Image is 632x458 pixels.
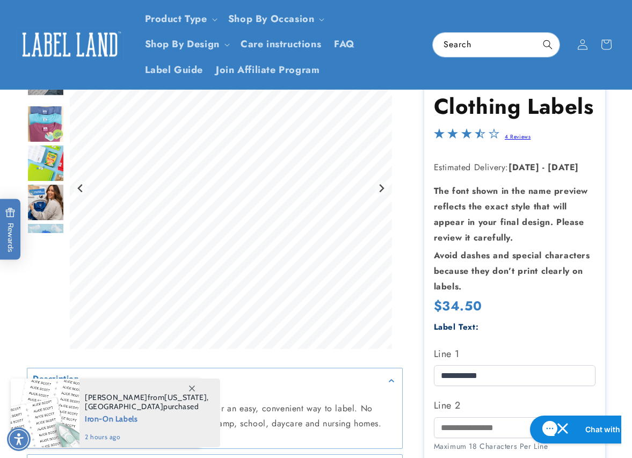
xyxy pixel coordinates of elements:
[27,144,64,182] img: Peel and Stick Clothing Labels - Label Land
[85,411,209,425] span: Iron-On Labels
[334,38,355,50] span: FAQ
[27,105,64,143] div: Go to slide 4
[209,57,326,83] a: Join Affiliate Program
[27,184,64,221] img: stick and wear labels, washable and waterproof
[85,393,209,411] span: from , purchased
[508,161,540,173] strong: [DATE]
[139,32,234,57] summary: Shop By Design
[434,321,479,333] label: Label Text:
[7,427,31,451] div: Accessibility Menu
[434,397,596,414] label: Line 2
[241,38,321,50] span: Care instructions
[12,24,128,65] a: Label Land
[27,223,64,260] img: stick and wear labels that wont peel or fade
[5,207,16,252] span: Rewards
[434,296,482,315] span: $34.50
[548,161,579,173] strong: [DATE]
[27,184,64,221] div: Go to slide 6
[434,345,596,362] label: Line 1
[5,4,119,32] button: Gorgias live chat
[27,105,64,143] img: Peel and Stick Clothing Labels - Label Land
[33,374,79,384] h2: Description
[542,161,545,173] strong: -
[216,64,319,76] span: Join Affiliate Program
[234,32,328,57] a: Care instructions
[85,432,209,442] span: 2 hours ago
[434,131,499,143] span: 3.5-star overall rating
[27,144,64,182] div: Go to slide 5
[164,392,207,402] span: [US_STATE]
[139,6,222,32] summary: Product Type
[374,181,389,195] button: Next slide
[328,32,361,57] a: FAQ
[145,37,220,51] a: Shop By Design
[74,181,88,195] button: Previous slide
[222,6,329,32] summary: Shop By Occasion
[525,412,621,447] iframe: Gorgias live chat messenger
[434,185,588,243] strong: The font shown in the name preview reflects the exact style that will appear in your final design...
[536,33,560,56] button: Search
[434,37,596,120] h1: Stikins® Peel and Stick Clothing Labels
[27,223,64,260] div: Go to slide 7
[85,402,163,411] span: [GEOGRAPHIC_DATA]
[145,12,207,26] a: Product Type
[85,392,148,402] span: [PERSON_NAME]
[434,249,590,293] strong: Avoid dashes and special characters because they don’t print clearly on labels.
[434,160,596,176] p: Estimated Delivery:
[228,13,315,25] span: Shop By Occasion
[16,28,124,61] img: Label Land
[434,441,596,452] div: Maximum 18 Characters Per Line
[139,57,210,83] a: Label Guide
[61,12,106,23] h2: Chat with us
[505,133,531,141] a: 4 Reviews
[27,368,402,392] summary: Description
[145,64,204,76] span: Label Guide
